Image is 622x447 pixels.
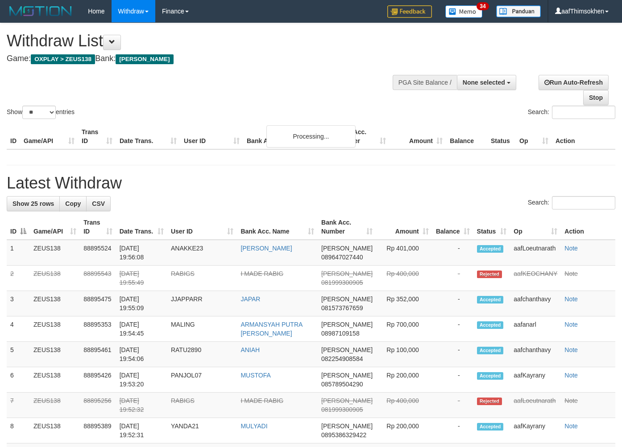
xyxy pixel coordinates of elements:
[564,245,578,252] a: Note
[477,321,504,329] span: Accepted
[387,5,432,18] img: Feedback.jpg
[7,266,30,291] td: 2
[12,200,54,207] span: Show 25 rows
[376,418,432,443] td: Rp 200,000
[241,422,267,430] a: MULYADI
[321,397,373,404] span: [PERSON_NAME]
[116,266,167,291] td: [DATE] 19:55:49
[20,124,78,149] th: Game/API
[477,2,489,10] span: 34
[510,393,561,418] td: aafLoeutnarath
[241,372,270,379] a: MUSTOFA
[30,367,80,393] td: ZEUS138
[30,342,80,367] td: ZEUS138
[7,214,30,240] th: ID: activate to sort column descending
[552,124,615,149] th: Action
[564,422,578,430] a: Note
[80,240,116,266] td: 88895524
[80,214,116,240] th: Trans ID: activate to sort column ascending
[318,214,376,240] th: Bank Acc. Number: activate to sort column ascending
[30,291,80,316] td: ZEUS138
[116,214,167,240] th: Date Trans.: activate to sort column ascending
[241,346,260,353] a: ANIAH
[552,196,615,209] input: Search:
[7,240,30,266] td: 1
[7,4,75,18] img: MOTION_logo.png
[241,270,283,277] a: I MADE RABIG
[7,54,406,63] h4: Game: Bank:
[432,393,473,418] td: -
[432,342,473,367] td: -
[80,316,116,342] td: 88895353
[167,342,237,367] td: RATU2890
[528,106,615,119] label: Search:
[7,342,30,367] td: 5
[376,291,432,316] td: Rp 352,000
[477,245,504,253] span: Accepted
[92,200,105,207] span: CSV
[510,418,561,443] td: aafKayrany
[167,393,237,418] td: RABIGS
[432,240,473,266] td: -
[564,346,578,353] a: Note
[22,106,56,119] select: Showentries
[376,342,432,367] td: Rp 100,000
[7,418,30,443] td: 8
[477,398,502,405] span: Rejected
[487,124,516,149] th: Status
[241,245,292,252] a: [PERSON_NAME]
[510,316,561,342] td: aafanarl
[321,406,363,413] span: Copy 081999300905 to clipboard
[432,214,473,240] th: Balance: activate to sort column ascending
[321,304,363,312] span: Copy 081573767659 to clipboard
[516,124,552,149] th: Op
[477,296,504,303] span: Accepted
[473,214,510,240] th: Status: activate to sort column ascending
[167,291,237,316] td: JJAPPARR
[477,347,504,354] span: Accepted
[65,200,81,207] span: Copy
[528,196,615,209] label: Search:
[321,321,373,328] span: [PERSON_NAME]
[7,32,406,50] h1: Withdraw List
[167,418,237,443] td: YANDA21
[510,291,561,316] td: aafchanthavy
[445,5,483,18] img: Button%20Memo.svg
[116,342,167,367] td: [DATE] 19:54:06
[30,418,80,443] td: ZEUS138
[80,393,116,418] td: 88895256
[583,90,609,105] a: Stop
[510,342,561,367] td: aafchanthavy
[243,124,333,149] th: Bank Acc. Name
[30,266,80,291] td: ZEUS138
[167,214,237,240] th: User ID: activate to sort column ascending
[564,295,578,303] a: Note
[564,321,578,328] a: Note
[321,245,373,252] span: [PERSON_NAME]
[241,295,260,303] a: JAPAR
[321,372,373,379] span: [PERSON_NAME]
[561,214,615,240] th: Action
[510,266,561,291] td: aafKEOCHANY
[59,196,87,211] a: Copy
[376,316,432,342] td: Rp 700,000
[116,418,167,443] td: [DATE] 19:52:31
[321,279,363,286] span: Copy 081999300905 to clipboard
[80,266,116,291] td: 88895543
[432,367,473,393] td: -
[7,196,60,211] a: Show 25 rows
[510,367,561,393] td: aafKayrany
[7,316,30,342] td: 4
[446,124,487,149] th: Balance
[510,240,561,266] td: aafLoeutnarath
[30,393,80,418] td: ZEUS138
[376,240,432,266] td: Rp 401,000
[477,423,504,431] span: Accepted
[116,124,180,149] th: Date Trans.
[510,214,561,240] th: Op: activate to sort column ascending
[7,367,30,393] td: 6
[237,214,318,240] th: Bank Acc. Name: activate to sort column ascending
[31,54,95,64] span: OXPLAY > ZEUS138
[321,346,373,353] span: [PERSON_NAME]
[116,316,167,342] td: [DATE] 19:54:45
